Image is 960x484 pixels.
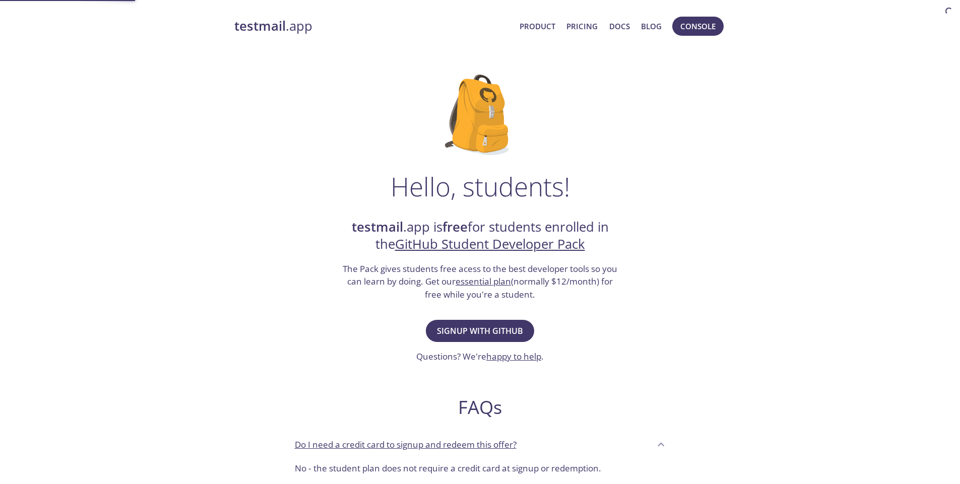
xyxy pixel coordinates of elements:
h2: FAQs [287,396,674,419]
p: Do I need a credit card to signup and redeem this offer? [295,438,517,451]
span: Signup with GitHub [437,324,523,338]
button: Console [672,17,724,36]
h3: Questions? We're . [416,350,544,363]
a: Product [520,20,555,33]
a: Blog [641,20,662,33]
a: GitHub Student Developer Pack [395,235,585,253]
strong: free [442,218,468,236]
a: testmail.app [234,18,512,35]
button: Signup with GitHub [426,320,534,342]
strong: testmail [234,17,286,35]
strong: testmail [352,218,403,236]
h3: The Pack gives students free acess to the best developer tools so you can learn by doing. Get our... [342,262,619,301]
div: Do I need a credit card to signup and redeem this offer? [287,458,674,483]
span: Console [680,20,716,33]
a: happy to help [486,351,541,362]
a: Docs [609,20,630,33]
h1: Hello, students! [391,171,570,201]
a: essential plan [456,275,511,287]
h2: .app is for students enrolled in the [342,219,619,253]
a: Pricing [566,20,598,33]
div: Do I need a credit card to signup and redeem this offer? [287,431,674,458]
p: No - the student plan does not require a credit card at signup or redemption. [295,462,666,475]
img: github-student-backpack.png [445,75,515,155]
